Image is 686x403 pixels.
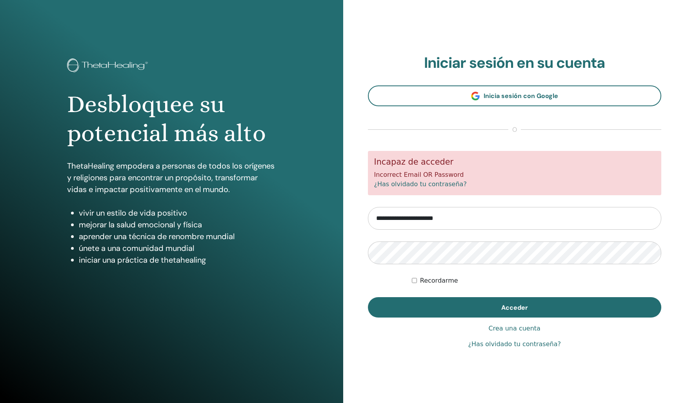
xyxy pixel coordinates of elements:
li: aprender una técnica de renombre mundial [79,231,276,242]
li: vivir un estilo de vida positivo [79,207,276,219]
a: ¿Has olvidado tu contraseña? [374,180,467,188]
div: Incorrect Email OR Password [368,151,662,195]
li: iniciar una práctica de thetahealing [79,254,276,266]
span: Acceder [501,303,528,312]
a: ¿Has olvidado tu contraseña? [468,339,561,349]
li: únete a una comunidad mundial [79,242,276,254]
h2: Iniciar sesión en su cuenta [368,54,662,72]
h5: Incapaz de acceder [374,157,655,167]
span: Inicia sesión con Google [484,92,558,100]
h1: Desbloquee su potencial más alto [67,90,276,148]
button: Acceder [368,297,662,318]
a: Crea una cuenta [489,324,540,333]
p: ThetaHealing empodera a personas de todos los orígenes y religiones para encontrar un propósito, ... [67,160,276,195]
span: o [508,125,521,134]
div: Mantenerme autenticado indefinidamente o hasta cerrar la sesión manualmente [412,276,661,285]
li: mejorar la salud emocional y física [79,219,276,231]
label: Recordarme [420,276,458,285]
a: Inicia sesión con Google [368,85,662,106]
